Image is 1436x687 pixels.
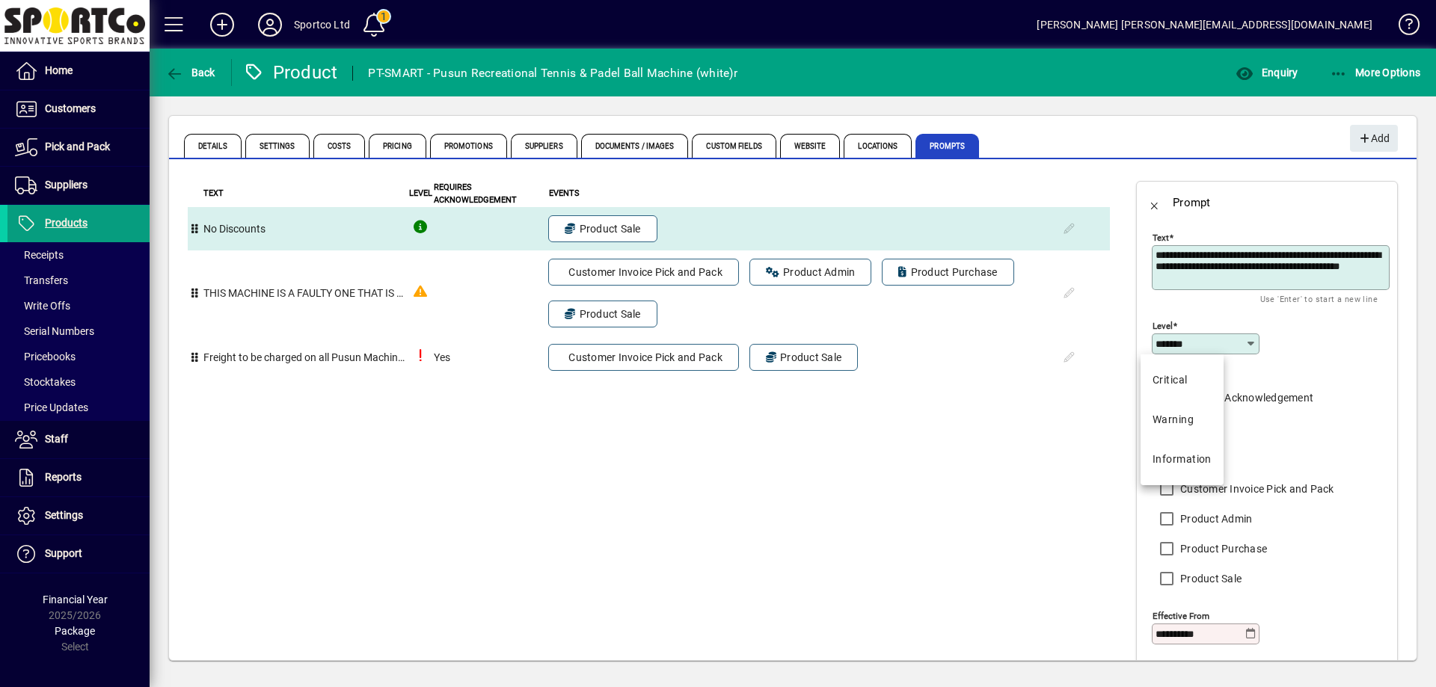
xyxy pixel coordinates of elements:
label: Product Purchase [1177,541,1267,556]
label: Requires Acknowledgement [1177,390,1313,405]
a: Support [7,535,150,573]
mat-option: Information [1141,440,1224,479]
span: Back [165,67,215,78]
div: Warning [1153,412,1194,428]
td: Yes [433,336,549,379]
span: Serial Numbers [15,325,94,337]
span: Suppliers [511,134,577,158]
a: Write Offs [7,293,150,318]
span: Documents / Images [581,134,689,158]
label: Product Sale [1177,571,1242,586]
a: Knowledge Base [1387,3,1417,52]
span: Home [45,64,73,76]
label: Product Admin [1177,511,1252,526]
span: Transfers [15,274,68,286]
span: Price Updates [15,401,88,413]
span: Add [1357,126,1390,151]
mat-option: Warning [1141,400,1224,440]
a: Customers [7,90,150,128]
span: Custom Fields [692,134,776,158]
a: Staff [7,421,150,458]
span: Financial Year [43,594,108,606]
span: Costs [313,134,366,158]
span: Details [184,134,242,158]
span: Product Sale [565,306,640,321]
span: Settings [245,134,310,158]
a: Stocktakes [7,369,150,395]
button: Profile [246,11,294,38]
span: Enquiry [1236,67,1298,78]
span: Product Admin [766,265,856,280]
mat-option: Critical [1141,360,1224,400]
app-page-header-button: Back [150,59,232,86]
span: Support [45,547,82,559]
span: Products [45,217,88,229]
button: More Options [1326,59,1425,86]
a: Settings [7,497,150,534]
div: Critical [1153,372,1188,388]
span: Customer Invoice Pick and Pack [565,265,722,280]
button: Back [162,59,219,86]
span: More Options [1330,67,1421,78]
td: No Discounts [203,207,408,250]
span: Suppliers [45,179,88,191]
a: Serial Numbers [7,318,150,344]
mat-label: Text [1153,232,1169,243]
a: Reports [7,459,150,496]
span: Pricing [369,134,426,158]
span: Prompts [915,134,979,158]
div: Prompt [1173,191,1211,215]
td: THIS MACHINE IS A FAULTY ONE THAT IS BEING RETURNED FROM A CONSUMER - ONCE BACK WILL CHECK AND RE... [203,250,408,336]
th: Level [408,181,433,207]
a: Pick and Pack [7,129,150,166]
a: Suppliers [7,167,150,204]
span: Customers [45,102,96,114]
span: Product Sale [766,350,841,365]
th: Text [203,181,408,207]
span: Product Sale [565,221,640,236]
mat-hint: Use 'Enter' to start a new line [1260,290,1378,307]
button: Add [198,11,246,38]
span: Website [780,134,841,158]
span: Reports [45,471,82,483]
button: Back [1137,185,1173,221]
span: Pick and Pack [45,141,110,153]
span: Locations [844,134,912,158]
span: Write Offs [15,300,70,312]
button: Add [1350,125,1398,152]
td: Freight to be charged on all Pusun Machines unless told otherwise. [203,336,408,379]
span: Settings [45,509,83,521]
div: [PERSON_NAME] [PERSON_NAME][EMAIL_ADDRESS][DOMAIN_NAME] [1037,13,1372,37]
a: Home [7,52,150,90]
div: PT-SMART - Pusun Recreational Tennis & Padel Ball Machine (white)r [368,61,737,85]
span: Pricebooks [15,351,76,363]
mat-label: Level [1153,321,1173,331]
a: Price Updates [7,395,150,420]
div: Information [1153,452,1212,467]
a: Transfers [7,268,150,293]
span: Promotions [430,134,507,158]
label: Customer Invoice Pick and Pack [1177,481,1334,496]
span: Stocktakes [15,376,76,388]
a: Receipts [7,242,150,268]
div: Product [243,61,338,84]
th: Requires Acknowledgement [433,181,549,207]
button: Enquiry [1232,59,1301,86]
span: Product Purchase [898,265,997,280]
th: Events [548,181,1050,207]
span: Customer Invoice Pick and Pack [565,350,722,365]
span: Package [55,625,95,637]
span: Receipts [15,249,64,261]
mat-label: Effective From [1153,611,1209,621]
div: Sportco Ltd [294,13,350,37]
span: Staff [45,433,68,445]
a: Pricebooks [7,344,150,369]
